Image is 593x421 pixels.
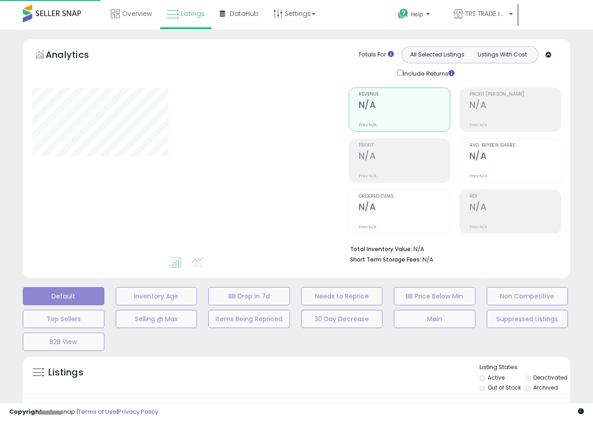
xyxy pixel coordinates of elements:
[359,224,376,230] small: Prev: N/A
[359,173,376,179] small: Prev: N/A
[469,151,561,163] h2: N/A
[208,287,290,305] button: BB Drop in 7d
[23,287,104,305] button: Default
[9,407,42,416] strong: Copyright
[394,310,475,328] button: Main
[122,9,152,18] span: Overview
[469,49,535,61] button: Listings With Cost
[397,8,409,20] i: Get Help
[469,224,487,230] small: Prev: N/A
[230,9,258,18] span: DataHub
[394,287,475,305] button: BB Price Below Min
[350,243,554,254] li: N/A
[469,202,561,214] h2: N/A
[469,122,487,128] small: Prev: N/A
[350,245,412,253] b: Total Inventory Value:
[23,333,104,351] button: B2B View
[359,151,450,163] h2: N/A
[359,100,450,112] h2: N/A
[359,194,450,199] span: Ordered Items
[9,408,158,416] div: seller snap | |
[411,10,423,18] span: Help
[358,51,394,59] div: Totals For
[469,143,561,148] span: Avg. Buybox Share
[359,92,450,97] span: Revenue
[469,194,561,199] span: ROI
[46,48,107,63] h5: Analytics
[469,92,561,97] span: Profit [PERSON_NAME]
[465,9,506,18] span: TRS TRADE INC
[208,310,290,328] button: Items Being Repriced
[469,100,561,112] h2: N/A
[469,173,487,179] small: Prev: N/A
[487,310,568,328] button: Suppressed Listings
[181,9,205,18] span: Listings
[359,202,450,214] h2: N/A
[301,310,383,328] button: 30 Day Decrease
[359,122,376,128] small: Prev: N/A
[23,310,104,328] button: Top Sellers
[390,68,465,78] div: Include Returns
[350,256,421,263] b: Short Term Storage Fees:
[359,143,450,148] span: Profit
[423,255,433,264] span: N/A
[391,1,445,30] a: Help
[404,49,470,61] button: All Selected Listings
[301,287,383,305] button: Needs to Reprice
[116,287,197,305] button: Inventory Age
[487,287,568,305] button: Non Competitive
[116,310,197,328] button: Selling @ Max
